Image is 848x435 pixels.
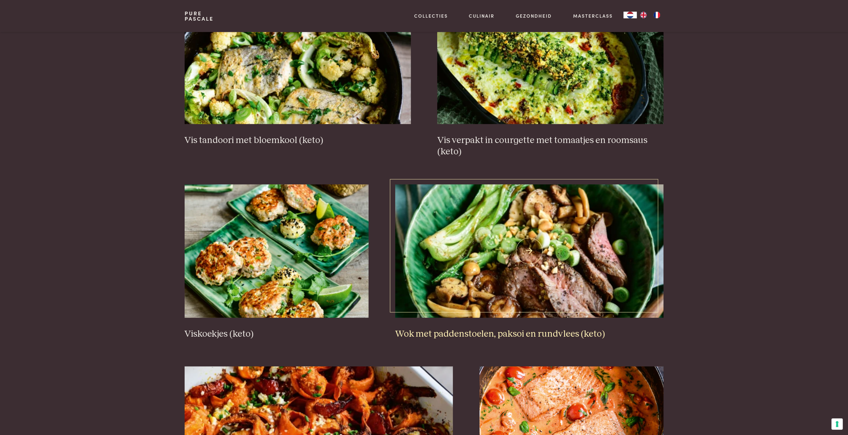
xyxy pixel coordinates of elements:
h3: Viskoekjes (keto) [185,328,369,340]
a: EN [637,12,650,18]
img: Wok met paddenstoelen, paksoi en rundvlees (keto) [395,184,663,318]
a: Gezondheid [516,12,552,19]
button: Uw voorkeuren voor toestemming voor trackingtechnologieën [831,418,843,430]
h3: Wok met paddenstoelen, paksoi en rundvlees (keto) [395,328,663,340]
h3: Vis tandoori met bloemkool (keto) [185,135,411,146]
a: FR [650,12,663,18]
aside: Language selected: Nederlands [623,12,663,18]
img: Viskoekjes (keto) [185,184,369,318]
a: Collecties [414,12,448,19]
ul: Language list [637,12,663,18]
div: Language [623,12,637,18]
a: Viskoekjes (keto) Viskoekjes (keto) [185,184,369,340]
a: PurePascale [185,11,214,21]
a: NL [623,12,637,18]
h3: Vis verpakt in courgette met tomaatjes en roomsaus (keto) [437,135,663,158]
a: Wok met paddenstoelen, paksoi en rundvlees (keto) Wok met paddenstoelen, paksoi en rundvlees (keto) [395,184,663,340]
a: Masterclass [573,12,613,19]
a: Culinair [469,12,494,19]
